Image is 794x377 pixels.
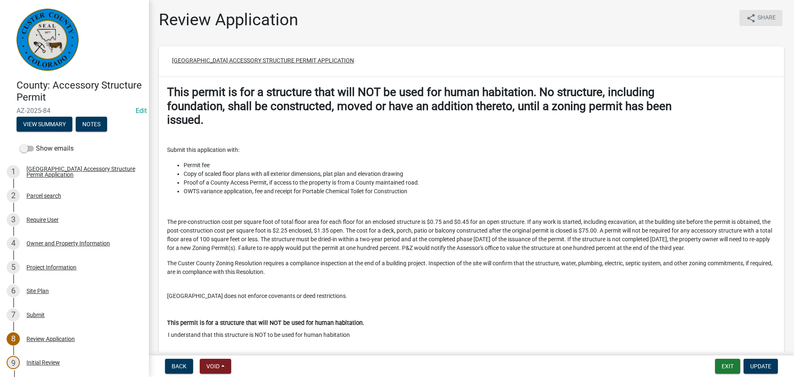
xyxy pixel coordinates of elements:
div: Project Information [26,264,77,270]
p: The Custer County Zoning Resolution requires a compliance inspection at the end of a building pro... [167,259,776,276]
label: This permit is for a structure that will NOT be used for human habitation. [167,320,364,326]
p: [GEOGRAPHIC_DATA] does not enforce covenants or deed restrictions. [167,283,776,300]
strong: issued. [167,113,203,127]
button: Update [744,359,778,374]
div: 7 [7,308,20,322]
div: Owner and Property Information [26,240,110,246]
li: OWTS variance application, fee and receipt for Portable Chemical Toilet for Construction [184,187,776,196]
label: Show emails [20,144,74,154]
div: [GEOGRAPHIC_DATA] Accessory Structure Permit Application [26,166,136,178]
span: Update [750,363,771,370]
div: 8 [7,332,20,346]
div: Require User [26,217,59,223]
span: AZ-2025-84 [17,107,132,115]
button: Back [165,359,193,374]
div: Submit [26,312,45,318]
p: The pre-construction cost per square foot of total floor area for each floor for an enclosed stru... [167,218,776,252]
span: Back [172,363,187,370]
div: Initial Review [26,360,60,365]
div: 1 [7,165,20,178]
h4: County: Accessory Structure Permit [17,79,142,103]
li: Permit fee [184,161,776,170]
span: Void [206,363,220,370]
div: 5 [7,261,20,274]
li: Proof of a County Access Permit, if access to the property is from a County maintained road. [184,178,776,187]
div: 4 [7,237,20,250]
i: share [746,13,756,23]
button: Notes [76,117,107,132]
wm-modal-confirm: Edit Application Number [136,107,147,115]
strong: foundation, shall be constructed, moved or have an addition thereto, until a zoning permit has been [167,99,672,113]
div: Site Plan [26,288,49,294]
wm-modal-confirm: Summary [17,121,72,128]
p: Submit this application with: [167,146,776,154]
img: Custer County, Colorado [17,9,79,71]
button: shareShare [739,10,782,26]
li: Copy of scaled floor plans with all exterior dimensions, plat plan and elevation drawing [184,170,776,178]
span: Share [758,13,776,23]
button: [GEOGRAPHIC_DATA] Accessory Structure Permit Application [165,53,361,68]
button: Void [200,359,231,374]
button: Exit [715,359,740,374]
div: 9 [7,356,20,369]
h1: Review Application [159,10,298,30]
div: Review Application [26,336,75,342]
div: Parcel search [26,193,61,199]
wm-modal-confirm: Notes [76,121,107,128]
div: 3 [7,213,20,226]
div: 2 [7,189,20,202]
div: 6 [7,284,20,298]
strong: This permit is for a structure that will NOT be used for human habitation. No structure, including [167,85,655,99]
button: View Summary [17,117,72,132]
a: Edit [136,107,147,115]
